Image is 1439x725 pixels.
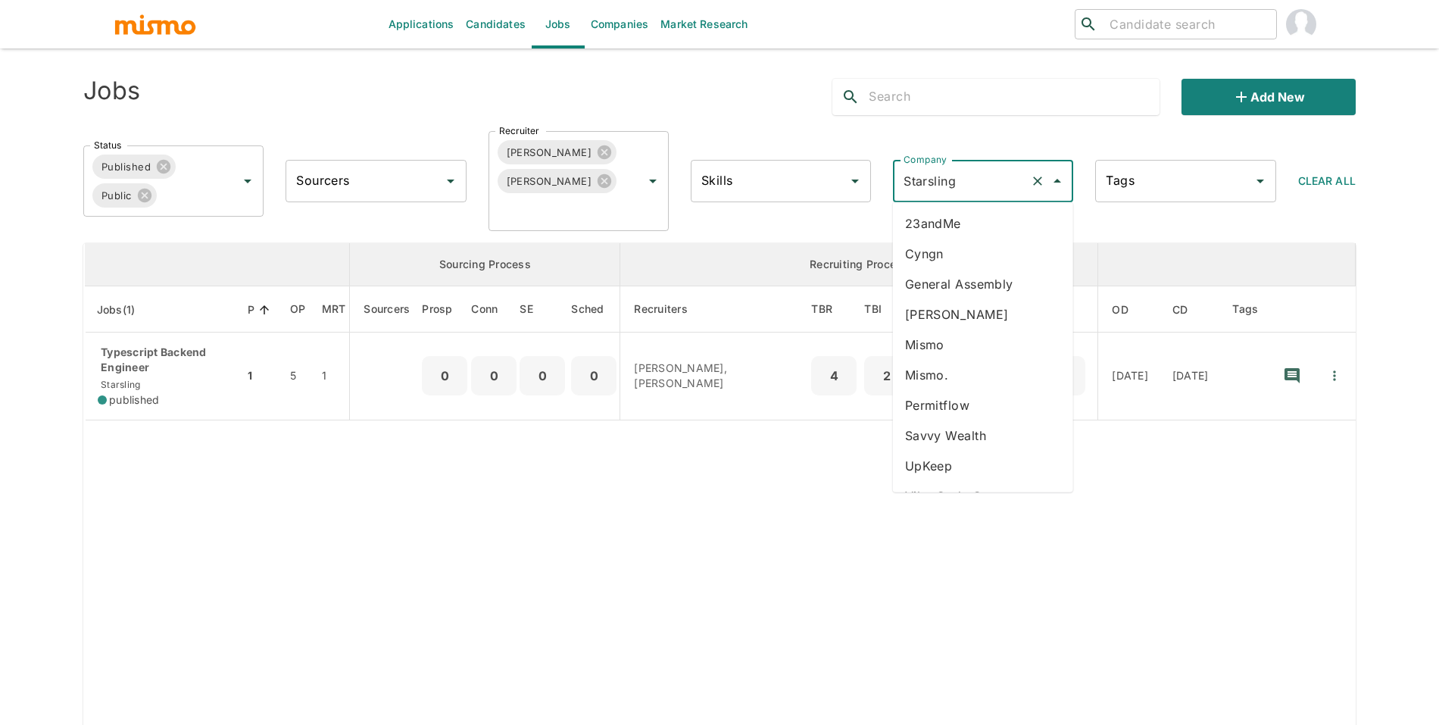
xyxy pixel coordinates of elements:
p: 0 [526,365,559,386]
td: [DATE] [1098,333,1160,420]
li: Cyngn [893,239,1073,269]
p: 4 [817,365,851,386]
button: Open [440,170,461,192]
button: Open [844,170,866,192]
span: Starsling [98,379,140,390]
span: Public [92,187,141,205]
li: Vibe Code Go [893,481,1073,511]
p: 2 [870,365,904,386]
td: 5 [278,333,318,420]
li: UpKeep [893,451,1073,481]
img: Maria Lujan Ciommo [1286,9,1316,39]
div: [PERSON_NAME] [498,140,617,164]
button: Open [1250,170,1271,192]
th: Recruiting Process [620,243,1098,286]
li: Mismo. [893,360,1073,390]
th: Market Research Total [318,286,350,333]
li: [PERSON_NAME] [893,299,1073,330]
button: Close [1047,170,1068,192]
th: To Be Interviewed [860,286,913,333]
img: logo [114,13,197,36]
span: P [248,301,274,319]
span: OD [1112,301,1148,319]
li: Permitflow [893,390,1073,420]
button: Open [642,170,663,192]
th: Created At [1160,286,1221,333]
input: Candidate search [1103,14,1270,35]
td: 1 [244,333,278,420]
th: Sourcers [350,286,423,333]
th: Onboarding Date [1098,286,1160,333]
button: Add new [1181,79,1356,115]
p: 0 [428,365,461,386]
span: Clear All [1298,174,1356,187]
th: Connections [471,286,517,333]
div: [PERSON_NAME] [498,169,617,193]
li: 23andMe [893,208,1073,239]
th: Priority [244,286,278,333]
button: search [832,79,869,115]
p: Typescript Backend Engineer [98,345,232,375]
span: [PERSON_NAME] [498,173,601,190]
h4: Jobs [83,76,140,106]
p: [PERSON_NAME], [PERSON_NAME] [634,361,795,391]
span: CD [1172,301,1208,319]
li: General Assembly [893,269,1073,299]
td: [DATE] [1160,333,1221,420]
div: Published [92,155,176,179]
th: Sourcing Process [350,243,620,286]
th: To Be Reviewed [807,286,860,333]
span: [PERSON_NAME] [498,144,601,161]
th: Open Positions [278,286,318,333]
button: Clear [1027,170,1048,192]
li: Mismo [893,330,1073,360]
span: Jobs(1) [97,301,155,319]
td: 1 [318,333,350,420]
th: Sent Emails [517,286,568,333]
button: recent-notes [1274,358,1310,394]
p: 0 [577,365,610,386]
li: Savvy Wealth [893,420,1073,451]
label: Company [904,153,947,166]
label: Status [94,139,121,152]
button: Quick Actions [1318,359,1351,392]
label: Recruiter [499,124,539,137]
input: Search [869,85,1160,109]
span: Published [92,158,160,176]
button: Open [237,170,258,192]
p: 0 [477,365,510,386]
th: Prospects [422,286,471,333]
th: Tags [1220,286,1270,333]
div: Public [92,183,157,208]
span: published [109,392,159,408]
th: Recruiters [620,286,808,333]
th: Sched [568,286,620,333]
